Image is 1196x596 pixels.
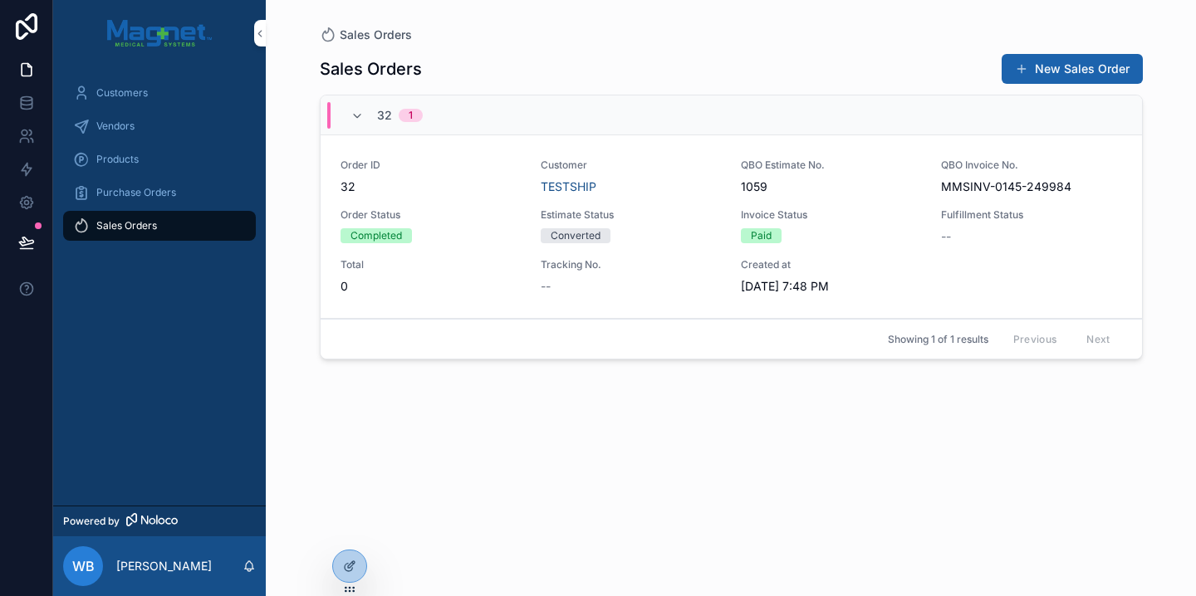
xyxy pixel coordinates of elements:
span: Estimate Status [541,208,721,222]
span: Customer [541,159,721,172]
span: Invoice Status [741,208,921,222]
span: Products [96,153,139,166]
span: Showing 1 of 1 results [888,333,988,346]
span: MMSINV-0145-249984 [941,178,1121,195]
a: Purchase Orders [63,178,256,208]
span: 32 [377,107,392,124]
span: [DATE] 7:48 PM [741,278,921,295]
a: Order ID32CustomerTESTSHIPQBO Estimate No.1059QBO Invoice No.MMSINV-0145-249984Order StatusComple... [321,135,1142,319]
span: 1059 [741,178,921,195]
img: App logo [107,20,213,46]
div: Paid [751,228,772,243]
span: Order Status [341,208,521,222]
span: 32 [341,178,521,195]
span: Order ID [341,159,521,172]
button: New Sales Order [1002,54,1143,84]
span: Purchase Orders [96,186,176,199]
a: TESTSHIP [541,178,596,195]
span: Sales Orders [340,27,412,43]
span: Vendors [96,120,135,133]
span: Customers [96,86,148,100]
span: -- [541,278,551,295]
h1: Sales Orders [320,57,422,81]
span: Fulfillment Status [941,208,1121,222]
div: 1 [409,109,413,122]
span: Sales Orders [96,219,157,232]
a: Powered by [53,506,266,536]
span: WB [72,556,95,576]
span: Created at [741,258,921,271]
div: scrollable content [53,66,266,262]
a: Sales Orders [63,211,256,241]
span: -- [941,228,951,245]
a: Products [63,144,256,174]
span: 0 [341,278,521,295]
span: Total [341,258,521,271]
a: Customers [63,78,256,108]
div: Converted [551,228,600,243]
a: Vendors [63,111,256,141]
p: [PERSON_NAME] [116,558,212,574]
span: Tracking No. [541,258,721,271]
span: Powered by [63,515,120,528]
span: QBO Estimate No. [741,159,921,172]
div: Completed [350,228,402,243]
a: Sales Orders [320,27,412,43]
span: QBO Invoice No. [941,159,1121,172]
